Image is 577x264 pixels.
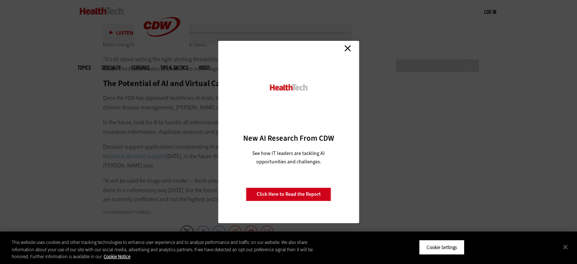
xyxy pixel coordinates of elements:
[246,187,331,201] a: Click Here to Read the Report
[104,253,130,260] a: More information about your privacy
[269,84,308,91] img: HealthTech_0.png
[419,240,465,255] button: Cookie Settings
[244,149,333,166] p: See how IT leaders are tackling AI opportunities and challenges.
[12,239,317,260] div: This website uses cookies and other tracking technologies to enhance user experience and to analy...
[231,133,346,143] h3: New AI Research From CDW
[342,43,353,54] a: Close
[557,239,573,255] button: Close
